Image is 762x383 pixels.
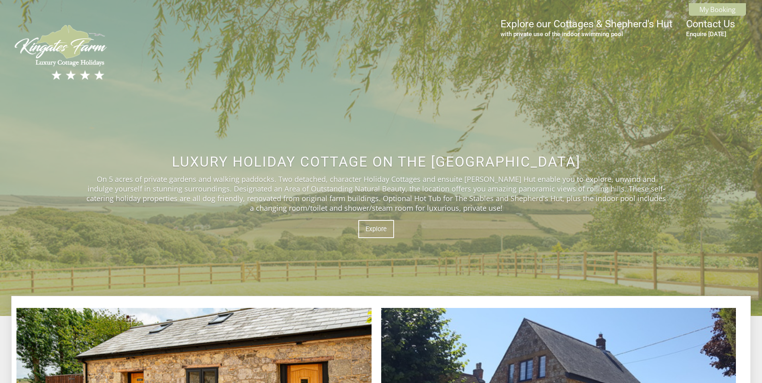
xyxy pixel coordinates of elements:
[501,31,672,38] small: with private use of the indoor swimming pool
[11,23,112,82] img: Kingates Farm
[689,3,746,16] a: My Booking
[686,18,735,38] a: Contact UsEnquire [DATE]
[501,18,672,38] a: Explore our Cottages & Shepherd's Hutwith private use of the indoor swimming pool
[84,174,668,213] p: On 5 acres of private gardens and walking paddocks. Two detached, character Holiday Cottages and ...
[686,31,735,38] small: Enquire [DATE]
[358,220,394,238] a: Explore
[84,154,668,170] h2: Luxury Holiday Cottage on The [GEOGRAPHIC_DATA]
